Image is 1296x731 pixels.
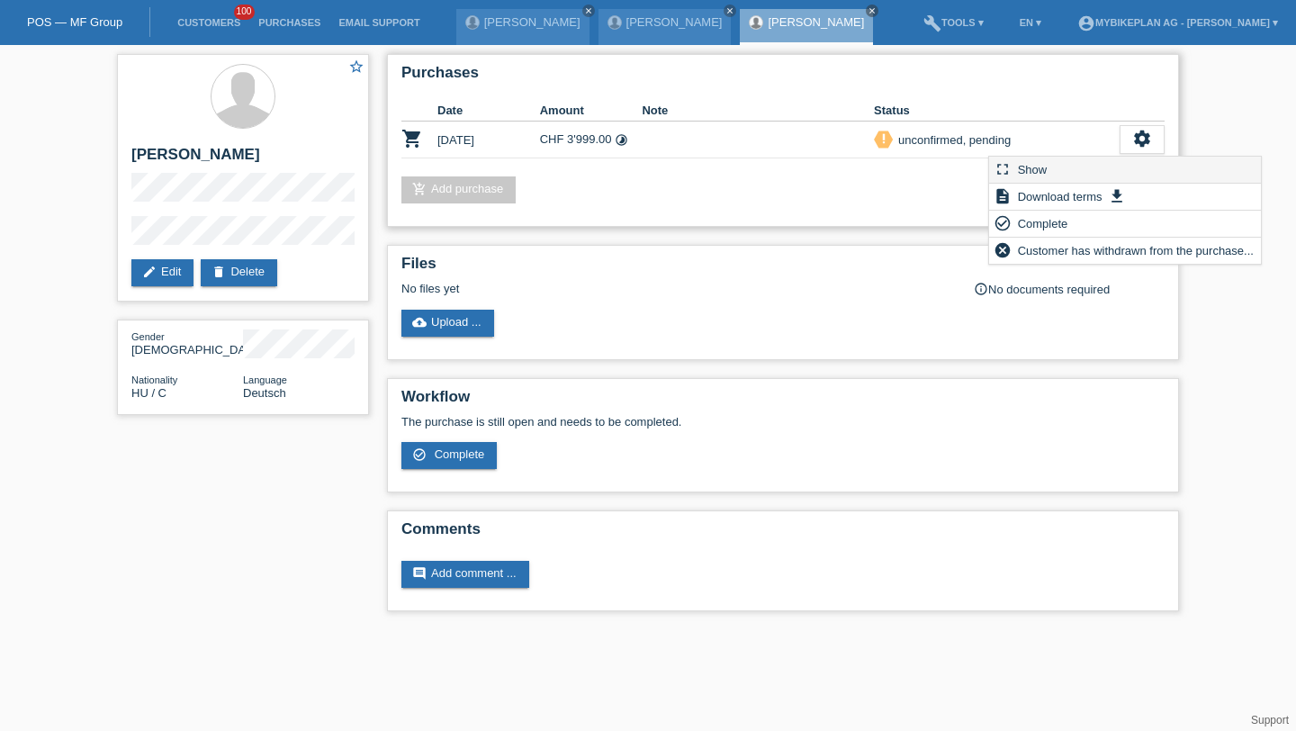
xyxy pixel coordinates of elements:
[1015,158,1050,180] span: Show
[437,122,540,158] td: [DATE]
[437,100,540,122] th: Date
[1011,17,1050,28] a: EN ▾
[401,128,423,149] i: POSP00026353
[412,315,427,329] i: cloud_upload
[243,386,286,400] span: Deutsch
[401,176,516,203] a: add_shopping_cartAdd purchase
[348,59,364,77] a: star_border
[142,265,157,279] i: edit
[994,187,1012,205] i: description
[1015,212,1071,234] span: Complete
[412,447,427,462] i: check_circle_outline
[401,282,951,295] div: No files yet
[1077,14,1095,32] i: account_circle
[923,14,941,32] i: build
[974,282,1165,296] div: No documents required
[484,15,580,29] a: [PERSON_NAME]
[1132,129,1152,149] i: settings
[401,415,1165,429] p: The purchase is still open and needs to be completed.
[249,17,329,28] a: Purchases
[914,17,993,28] a: buildTools ▾
[329,17,428,28] a: Email Support
[168,17,249,28] a: Customers
[401,310,494,337] a: cloud_uploadUpload ...
[412,566,427,581] i: comment
[234,5,256,20] span: 100
[1015,185,1105,207] span: Download terms
[401,64,1165,91] h2: Purchases
[435,447,485,461] span: Complete
[584,6,593,15] i: close
[1251,714,1289,726] a: Support
[131,259,193,286] a: editEdit
[768,15,864,29] a: [PERSON_NAME]
[994,160,1012,178] i: fullscreen
[866,5,878,17] a: close
[1108,187,1126,205] i: get_app
[27,15,122,29] a: POS — MF Group
[877,132,890,145] i: priority_high
[401,561,529,588] a: commentAdd comment ...
[401,442,497,469] a: check_circle_outline Complete
[211,265,226,279] i: delete
[540,100,643,122] th: Amount
[131,375,177,385] span: Nationality
[994,214,1012,232] i: check_circle_outline
[201,259,277,286] a: deleteDelete
[412,182,427,196] i: add_shopping_cart
[615,133,628,147] i: 36 instalments
[642,100,874,122] th: Note
[974,282,988,296] i: info_outline
[1068,17,1287,28] a: account_circleMybikeplan AG - [PERSON_NAME] ▾
[401,388,1165,415] h2: Workflow
[243,375,287,385] span: Language
[868,6,877,15] i: close
[401,520,1165,547] h2: Comments
[131,331,165,342] span: Gender
[582,5,595,17] a: close
[401,255,1165,282] h2: Files
[874,100,1120,122] th: Status
[893,131,1011,149] div: unconfirmed, pending
[348,59,364,75] i: star_border
[626,15,723,29] a: [PERSON_NAME]
[131,386,166,400] span: Hungary / C / 01.04.2012
[725,6,734,15] i: close
[131,146,355,173] h2: [PERSON_NAME]
[131,329,243,356] div: [DEMOGRAPHIC_DATA]
[540,122,643,158] td: CHF 3'999.00
[724,5,736,17] a: close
